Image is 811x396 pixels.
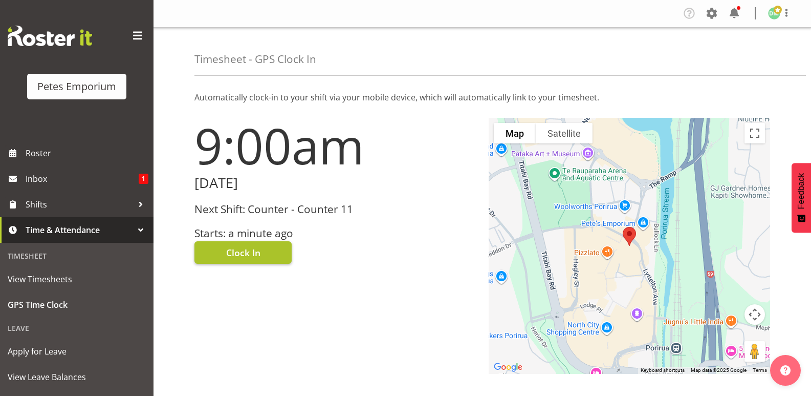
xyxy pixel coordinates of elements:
h1: 9:00am [194,118,476,173]
div: Petes Emporium [37,79,116,94]
span: Shifts [26,197,133,212]
button: Clock In [194,241,292,264]
span: View Timesheets [8,272,146,287]
h4: Timesheet - GPS Clock In [194,53,316,65]
a: Apply for Leave [3,339,151,364]
a: Terms (opens in new tab) [753,367,767,373]
span: Map data ©2025 Google [691,367,747,373]
button: Show satellite imagery [536,123,593,143]
button: Toggle fullscreen view [744,123,765,143]
img: david-mcauley697.jpg [768,7,780,19]
img: Google [491,361,525,374]
span: View Leave Balances [8,369,146,385]
h3: Starts: a minute ago [194,227,476,239]
div: Leave [3,318,151,339]
a: Open this area in Google Maps (opens a new window) [491,361,525,374]
a: View Timesheets [3,266,151,292]
span: Clock In [226,246,260,259]
button: Feedback - Show survey [792,163,811,233]
span: Inbox [26,171,139,186]
h2: [DATE] [194,175,476,191]
span: Apply for Leave [8,344,146,359]
span: Feedback [797,173,806,209]
h3: Next Shift: Counter - Counter 11 [194,203,476,215]
button: Show street map [494,123,536,143]
img: help-xxl-2.png [780,365,791,376]
a: GPS Time Clock [3,292,151,318]
button: Keyboard shortcuts [641,367,685,374]
img: Rosterit website logo [8,26,92,46]
span: Roster [26,145,148,161]
div: Timesheet [3,245,151,266]
a: View Leave Balances [3,364,151,390]
span: Time & Attendance [26,222,133,238]
button: Drag Pegman onto the map to open Street View [744,341,765,362]
span: 1 [139,174,148,184]
button: Map camera controls [744,304,765,325]
p: Automatically clock-in to your shift via your mobile device, which will automatically link to you... [194,91,770,103]
span: GPS Time Clock [8,297,146,312]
